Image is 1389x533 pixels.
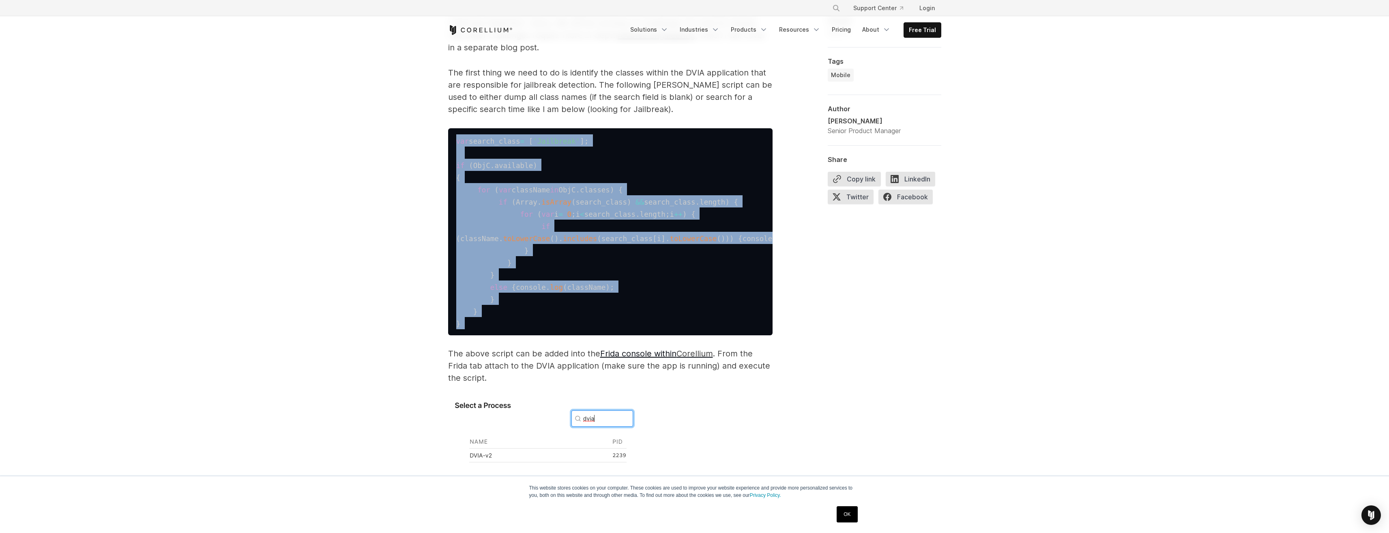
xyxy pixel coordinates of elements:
[529,137,533,145] span: [
[738,235,743,243] span: {
[904,23,941,37] a: Free Trial
[726,22,773,37] a: Products
[913,1,941,15] a: Login
[597,235,601,243] span: (
[828,190,878,207] a: Twitter
[666,210,670,218] span: ;
[847,1,910,15] a: Support Center
[558,235,563,243] span: .
[829,1,844,15] button: Search
[576,186,580,194] span: .
[725,235,730,243] span: )
[625,22,673,37] a: Solutions
[750,492,781,498] a: Privacy Policy.
[541,210,554,218] span: var
[456,137,469,145] span: var
[725,198,730,206] span: )
[490,283,507,291] span: else
[653,235,657,243] span: [
[822,1,941,15] div: Navigation Menu
[878,190,933,204] span: Facebook
[635,198,644,206] span: &&
[828,126,901,136] div: Senior Product Manager
[584,137,589,145] span: ;
[580,137,584,145] span: ]
[627,198,631,206] span: )
[635,210,640,218] span: .
[490,271,495,279] span: }
[456,320,461,328] span: }
[571,198,576,206] span: (
[558,210,563,218] span: =
[691,210,696,218] span: {
[456,235,461,243] span: (
[537,198,542,206] span: .
[546,283,550,291] span: .
[1361,505,1381,525] div: Open Intercom Messenger
[828,172,881,186] button: Copy link
[524,247,529,255] span: }
[674,210,683,218] span: ++
[550,186,558,194] span: in
[529,484,860,499] p: This website stores cookies on your computer. These cookies are used to improve your website expe...
[886,172,935,186] span: LinkedIn
[837,506,857,522] a: OK
[886,172,940,190] a: LinkedIn
[520,210,533,218] span: for
[448,67,773,115] p: The first thing we need to do is identify the classes within the DVIA application that are respon...
[730,235,734,243] span: )
[772,235,777,243] span: .
[477,186,490,194] span: for
[774,22,825,37] a: Resources
[721,235,726,243] span: )
[857,22,895,37] a: About
[550,235,554,243] span: (
[456,137,837,328] code: search_class ObjC available className ObjC classes Array search_class search_class length i i sea...
[554,235,559,243] span: )
[448,349,770,383] span: . From the Frida tab attach to the DVIA application (make sure the app is running) and execute th...
[828,116,901,126] div: [PERSON_NAME]
[625,22,941,38] div: Navigation Menu
[717,235,721,243] span: (
[507,259,512,267] span: }
[456,174,461,182] span: {
[605,283,610,291] span: )
[494,186,499,194] span: (
[610,283,614,291] span: ;
[541,198,571,206] span: isArray
[490,162,495,170] span: .
[683,210,687,218] span: )
[828,105,941,113] div: Author
[512,283,516,291] span: {
[448,349,676,358] span: The above script can be added into the
[828,69,854,82] a: Mobile
[580,210,584,218] span: <
[828,155,941,164] div: Share
[831,71,850,79] span: Mobile
[666,235,670,243] span: .
[541,222,550,231] span: if
[550,283,563,291] span: log
[473,308,478,316] span: }
[448,25,513,35] a: Corellium Home
[469,162,473,170] span: (
[499,198,507,206] span: if
[696,198,700,206] span: .
[571,210,576,218] span: ;
[563,235,597,243] span: includes
[618,186,623,194] span: {
[600,349,676,358] a: Frida console within
[533,162,537,170] span: )
[563,283,567,291] span: (
[610,186,614,194] span: )
[490,296,495,304] span: }
[567,210,572,218] span: 0
[511,198,516,206] span: (
[676,349,713,358] a: Corellium
[734,198,738,206] span: {
[499,235,503,243] span: .
[448,397,643,477] img: Selecting a process; DVIA-v2 application relating to "jailbreak"
[533,137,580,145] span: 'Jailbreak'
[537,210,542,218] span: (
